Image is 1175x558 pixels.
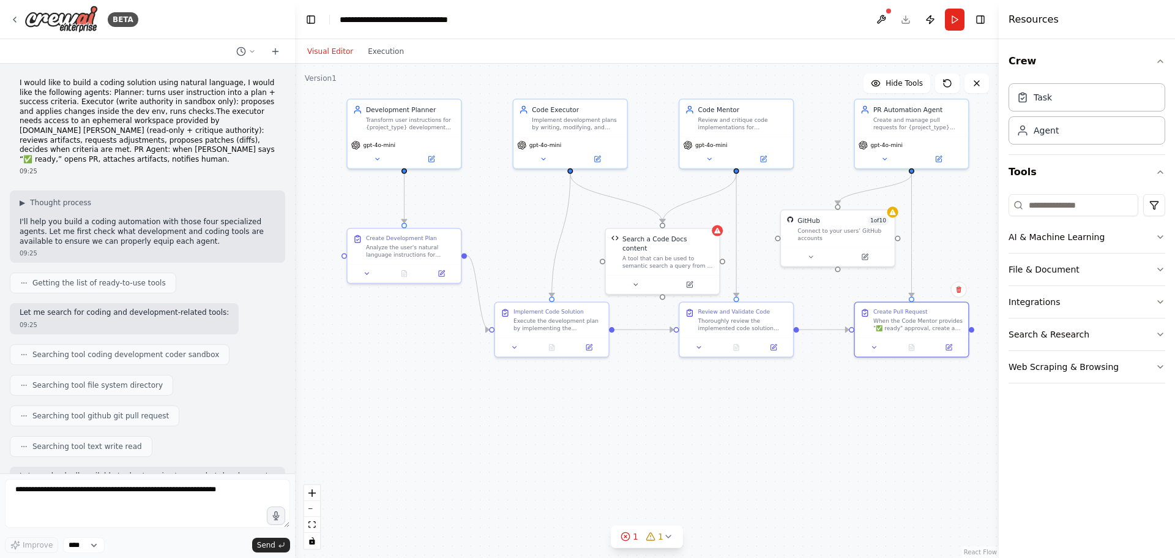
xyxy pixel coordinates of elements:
div: Code Executor [532,105,621,115]
div: Development PlannerTransform user instructions for {project_type} development into comprehensive,... [346,99,461,169]
button: File & Document [1009,254,1165,285]
span: Searching tool text write read [32,442,142,451]
button: Hide right sidebar [972,11,989,28]
div: BETA [108,12,138,27]
div: Create Development Plan [366,235,437,242]
g: Edge from 2df63e20-7d1c-4244-8224-343fa37f9b34 to 606a19ce-7411-41da-a05a-300902d665ff [547,174,575,296]
span: 1 [658,530,663,543]
div: GitHubGitHub1of10Connect to your users’ GitHub accounts [780,209,895,267]
button: Start a new chat [266,44,285,59]
div: React Flow controls [304,485,320,549]
button: fit view [304,517,320,533]
div: Code ExecutorImplement development plans by writing, modifying, and testing code in the sandbox e... [513,99,628,169]
g: Edge from e6b70826-2f22-4933-8ec9-2ca2939ee3e9 to 3d2d0781-efe5-4591-8129-4c0d6f97591e [799,325,849,334]
g: Edge from 2df63e20-7d1c-4244-8224-343fa37f9b34 to ec2ccadf-f19b-4d2b-8e58-d0449bbb8a3c [565,174,667,223]
button: Execution [360,44,411,59]
div: Create and manage pull requests for {project_type} projects when code is approved, including prop... [873,116,963,131]
button: No output available [532,342,572,353]
g: Edge from 630f35ba-547b-4527-bcb7-7fc21003e963 to e6b70826-2f22-4933-8ec9-2ca2939ee3e9 [732,174,741,296]
span: 1 [633,530,638,543]
button: Open in side panel [737,154,789,165]
button: Visual Editor [300,44,360,59]
span: Improve [23,540,53,550]
button: Hide Tools [864,74,930,93]
div: Task [1034,91,1052,104]
div: Review and critique code implementations for {project_type} projects, providing constructive feed... [698,116,788,131]
span: Searching tool file system directory [32,380,163,390]
span: Send [257,540,275,550]
button: ▶Thought process [20,198,91,208]
div: Implement Code SolutionExecute the development plan by implementing the {project_type} solution i... [494,302,609,358]
button: 11 [611,526,683,548]
div: Analyze the user's natural language instructions for developing {project_description} and create ... [366,244,455,258]
div: CodeDocsSearchToolSearch a Code Docs contentA tool that can be used to semantic search a query fr... [605,228,720,295]
button: AI & Machine Learning [1009,221,1165,253]
div: Version 1 [305,74,337,83]
h4: Resources [1009,12,1059,27]
div: Crew [1009,78,1165,154]
button: Open in side panel [573,342,605,353]
button: No output available [717,342,756,353]
button: toggle interactivity [304,533,320,549]
button: Open in side panel [758,342,789,353]
button: Open in side panel [912,154,964,165]
div: GitHub [797,216,820,225]
div: 09:25 [20,167,275,176]
a: React Flow attribution [964,549,997,556]
button: Improve [5,537,58,553]
g: Edge from e92b00c5-56ff-403d-97aa-8c1b9c168e68 to b2c78b5f-af9c-492e-ab33-0f6e82fbc8e5 [400,174,409,223]
img: Logo [24,6,98,33]
button: No output available [892,342,931,353]
button: Search & Research [1009,319,1165,350]
div: Code Mentor [698,105,788,115]
button: Open in side panel [663,279,715,290]
button: zoom in [304,485,320,501]
button: Open in side panel [405,154,457,165]
span: Getting the list of ready-to-use tools [32,278,166,288]
button: zoom out [304,501,320,517]
g: Edge from 630f35ba-547b-4527-bcb7-7fc21003e963 to ec2ccadf-f19b-4d2b-8e58-d0449bbb8a3c [658,174,741,223]
div: Implement development plans by writing, modifying, and testing code in the sandbox environment fo... [532,116,621,131]
g: Edge from 7d54f70f-77d8-40cf-94da-60ecbb4662b2 to 3d2d0781-efe5-4591-8129-4c0d6f97591e [907,174,916,296]
div: 09:25 [20,320,229,330]
div: Agent [1034,124,1059,137]
button: Send [252,538,290,552]
span: Searching tool github git pull request [32,411,169,421]
nav: breadcrumb [340,13,448,26]
button: Integrations [1009,286,1165,318]
div: PR Automation AgentCreate and manage pull requests for {project_type} projects when code is appro... [854,99,969,169]
div: Thoroughly review the implemented code solution against the original plan and success criteria. A... [698,317,788,332]
g: Edge from 7d54f70f-77d8-40cf-94da-60ecbb4662b2 to 69a0f340-eb89-4a2f-8b1e-4a4443d6ad8c [833,174,916,205]
button: Click to speak your automation idea [267,507,285,525]
span: Searching tool coding development coder sandbox [32,350,219,360]
p: Let me check all available tool categories to see what development tools might be available: [20,472,275,491]
div: Execute the development plan by implementing the {project_type} solution in the sandbox environme... [513,317,603,332]
div: Code MentorReview and critique code implementations for {project_type} projects, providing constr... [679,99,794,169]
span: gpt-4o-mini [870,141,903,149]
div: PR Automation Agent [873,105,963,115]
div: Connect to your users’ GitHub accounts [797,227,889,242]
div: Create Pull RequestWhen the Code Mentor provides "✅ ready" approval, create a comprehensive pull ... [854,302,969,358]
div: Search a Code Docs content [622,235,714,253]
img: CodeDocsSearchTool [611,235,619,242]
div: Transform user instructions for {project_type} development into comprehensive, actionable develop... [366,116,455,131]
div: A tool that can be used to semantic search a query from a Code Docs content. [622,255,714,270]
button: Web Scraping & Browsing [1009,351,1165,383]
span: Hide Tools [886,78,923,88]
button: Open in side panel [425,268,457,279]
img: GitHub [786,216,794,223]
div: Implement Code Solution [513,308,584,315]
div: When the Code Mentor provides "✅ ready" approval, create a comprehensive pull request for the {pr... [873,317,963,332]
p: I'll help you build a coding automation with those four specialized agents. Let me first check wh... [20,217,275,246]
span: ▶ [20,198,25,208]
button: Hide left sidebar [302,11,319,28]
div: Development Planner [366,105,455,115]
button: Delete node [951,282,967,298]
button: Open in side panel [838,251,890,262]
div: 09:25 [20,249,275,258]
div: Review and Validate Code [698,308,770,315]
div: Review and Validate CodeThoroughly review the implemented code solution against the original plan... [679,302,794,358]
g: Edge from b2c78b5f-af9c-492e-ab33-0f6e82fbc8e5 to 606a19ce-7411-41da-a05a-300902d665ff [467,251,489,334]
button: No output available [385,268,424,279]
span: gpt-4o-mini [695,141,728,149]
